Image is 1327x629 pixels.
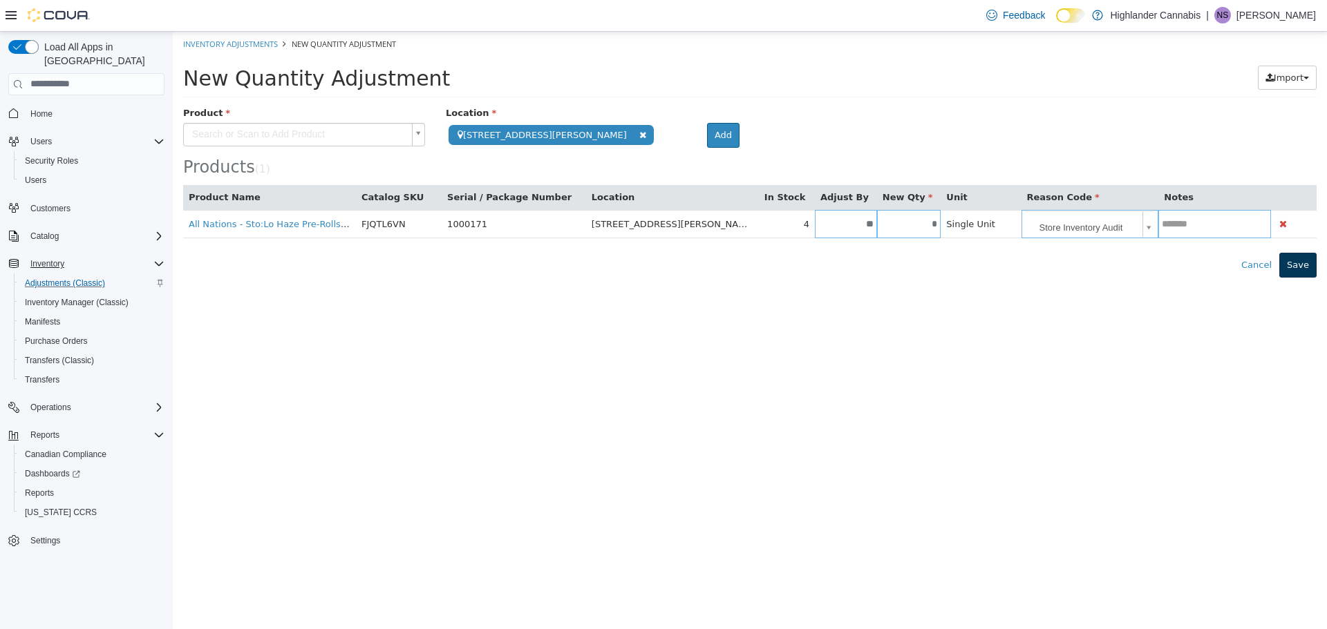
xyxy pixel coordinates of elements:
button: Users [14,171,170,190]
small: ( ) [82,131,97,144]
a: All Nations - Sto:Lo Haze Pre-Rolls - Sativa 1.5G [16,187,229,197]
span: Dashboards [25,468,80,479]
button: Save [1107,221,1144,246]
span: Feedback [1003,8,1045,22]
span: Reports [25,427,164,443]
button: Customers [3,198,170,218]
a: Transfers (Classic) [19,352,100,369]
td: 4 [586,178,642,206]
button: Catalog [25,228,64,244]
span: Product [10,76,57,86]
span: Import [1101,41,1131,51]
button: Security Roles [14,151,170,171]
span: Location [273,76,323,86]
button: Serial / Package Number [274,159,402,173]
button: Inventory [25,255,70,272]
a: Feedback [981,1,1051,29]
span: Single Unit [773,187,822,197]
button: Users [3,132,170,151]
span: Settings [25,532,164,549]
span: Users [25,175,46,186]
span: Inventory Manager (Classic) [25,297,129,308]
button: Unit [773,159,797,173]
button: Operations [3,398,170,417]
span: Canadian Compliance [25,449,106,460]
span: Transfers (Classic) [25,355,94,366]
span: Store Inventory Audit [851,180,964,207]
span: Manifests [19,313,164,330]
span: Security Roles [25,155,78,166]
button: Transfers (Classic) [14,351,170,370]
p: | [1206,7,1209,23]
button: Notes [991,159,1023,173]
span: 1 [86,131,93,144]
span: Reports [30,429,59,441]
span: Dashboards [19,465,164,482]
span: Search or Scan to Add Product [11,92,234,114]
a: Purchase Orders [19,333,93,349]
a: Security Roles [19,153,84,169]
div: Navneet Singh [1214,7,1231,23]
button: Import [1085,34,1144,59]
span: Adjustments (Classic) [25,278,105,289]
span: Users [25,133,164,150]
span: Inventory [25,255,164,272]
span: Reports [19,485,164,501]
a: Dashboards [14,464,170,483]
span: Operations [25,399,164,416]
button: Inventory [3,254,170,273]
span: Manifests [25,316,60,327]
input: Dark Mode [1056,8,1085,23]
span: Customers [25,200,164,217]
span: Customers [30,203,70,214]
button: Manifests [14,312,170,331]
a: Inventory Manager (Classic) [19,294,134,311]
button: Delete Product [1104,184,1117,200]
button: Catalog [3,226,170,246]
p: [PERSON_NAME] [1236,7,1316,23]
span: Transfers [25,374,59,385]
button: Adjust By [648,159,699,173]
a: Settings [25,532,66,549]
p: Highlander Cannabis [1110,7,1201,23]
a: Home [25,106,58,122]
button: Location [419,159,464,173]
a: Reports [19,485,59,501]
span: New Quantity Adjustment [119,7,223,17]
span: Users [30,136,52,147]
button: Canadian Compliance [14,445,170,464]
span: Transfers (Classic) [19,352,164,369]
span: Washington CCRS [19,504,164,521]
span: Purchase Orders [19,333,164,349]
span: Adjustments (Classic) [19,275,164,291]
a: Dashboards [19,465,86,482]
a: Manifests [19,313,66,330]
button: Purchase Orders [14,331,170,351]
span: Home [30,108,53,119]
span: [STREET_ADDRESS][PERSON_NAME] [276,93,481,113]
a: Canadian Compliance [19,446,112,463]
a: Store Inventory Audit [851,180,982,206]
button: Reports [25,427,65,443]
button: Adjustments (Classic) [14,273,170,293]
button: Transfers [14,370,170,389]
span: [US_STATE] CCRS [25,507,97,518]
span: Purchase Orders [25,336,88,347]
span: New Qty [710,160,760,171]
span: Canadian Compliance [19,446,164,463]
td: 1000171 [269,178,413,206]
button: Add [534,91,567,116]
span: Reason Code [854,160,927,171]
button: Home [3,104,170,124]
a: Transfers [19,371,65,388]
a: [US_STATE] CCRS [19,504,102,521]
span: Settings [30,535,60,546]
nav: Complex example [8,98,164,587]
span: [STREET_ADDRESS][PERSON_NAME] [419,187,583,197]
span: Inventory Manager (Classic) [19,294,164,311]
span: Catalog [25,228,164,244]
button: Reports [14,483,170,503]
td: FJQTL6VN [183,178,269,206]
span: Users [19,172,164,188]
